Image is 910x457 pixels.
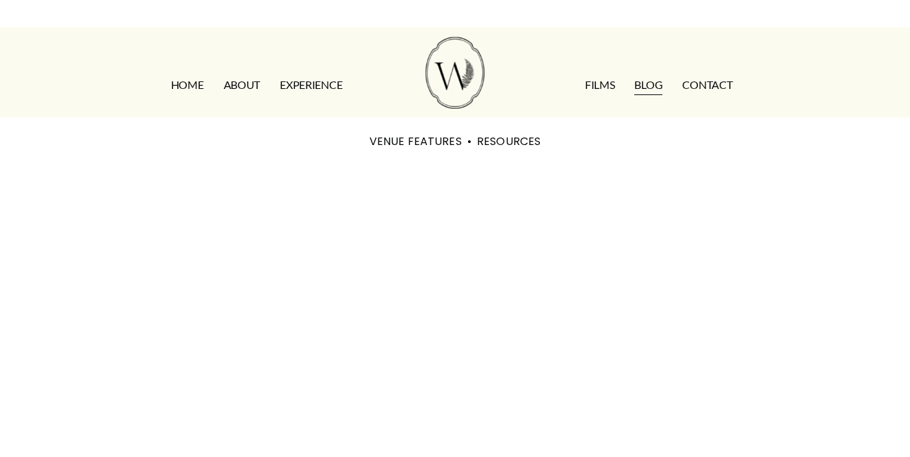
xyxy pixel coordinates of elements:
a: VENUE FEATURES [369,133,462,149]
a: EXPERIENCE [280,75,342,96]
a: RESOURCES [477,133,541,149]
a: CONTACT [682,75,732,96]
a: HOME [171,75,204,96]
img: Wild Fern Weddings [426,37,484,109]
a: FILMS [585,75,614,96]
a: Blog [634,75,662,96]
a: ABOUT [224,75,260,96]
